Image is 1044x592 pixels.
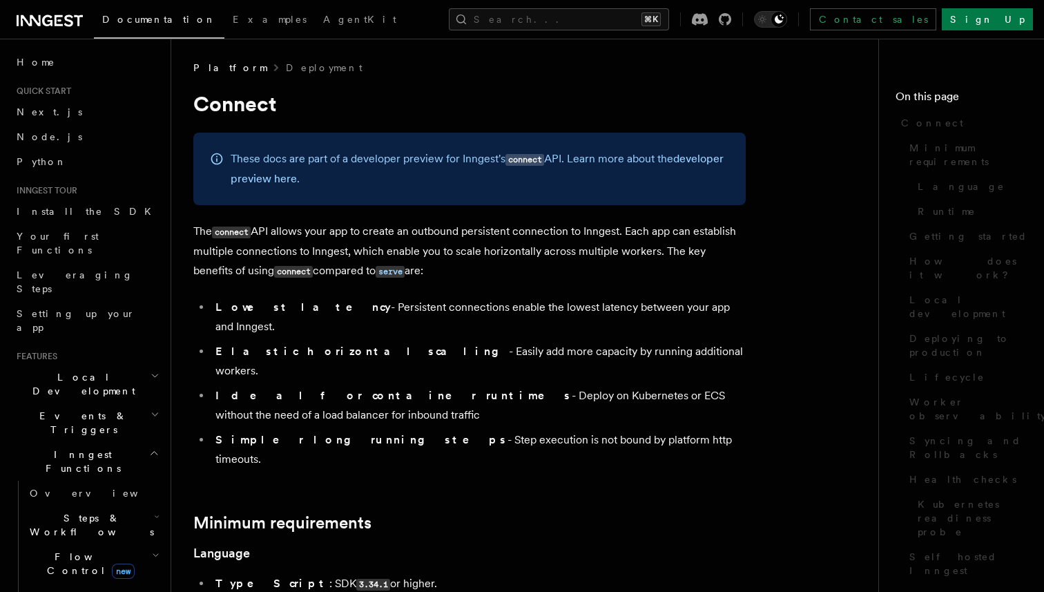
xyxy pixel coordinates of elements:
[904,544,1027,583] a: Self hosted Inngest
[17,269,133,294] span: Leveraging Steps
[193,513,371,533] a: Minimum requirements
[215,345,509,358] strong: Elastic horizontal scaling
[24,544,162,583] button: Flow Controlnew
[11,403,162,442] button: Events & Triggers
[323,14,396,25] span: AgentKit
[193,222,746,281] p: The API allows your app to create an outbound persistent connection to Inngest. Each app can esta...
[11,149,162,174] a: Python
[904,249,1027,287] a: How does it work?
[24,550,152,577] span: Flow Control
[904,467,1027,492] a: Health checks
[224,4,315,37] a: Examples
[24,511,154,539] span: Steps & Workflows
[11,124,162,149] a: Node.js
[11,86,71,97] span: Quick start
[904,287,1027,326] a: Local development
[11,301,162,340] a: Setting up your app
[909,229,1027,243] span: Getting started
[909,293,1027,321] span: Local development
[211,430,746,469] li: - Step execution is not bound by platform http timeouts.
[11,370,151,398] span: Local Development
[904,135,1027,174] a: Minimum requirements
[904,365,1027,390] a: Lifecycle
[11,351,57,362] span: Features
[505,154,544,166] code: connect
[11,99,162,124] a: Next.js
[11,224,162,262] a: Your first Functions
[11,409,151,437] span: Events & Triggers
[274,266,313,278] code: connect
[211,298,746,336] li: - Persistent connections enable the lowest latency between your app and Inngest.
[909,472,1016,486] span: Health checks
[912,492,1027,544] a: Kubernetes readiness probe
[11,199,162,224] a: Install the SDK
[376,266,405,278] code: serve
[215,433,507,446] strong: Simpler long running steps
[286,61,362,75] a: Deployment
[449,8,669,30] button: Search...⌘K
[896,88,1027,111] h4: On this page
[24,506,162,544] button: Steps & Workflows
[11,50,162,75] a: Home
[912,174,1027,199] a: Language
[909,332,1027,359] span: Deploying to production
[11,442,162,481] button: Inngest Functions
[909,370,985,384] span: Lifecycle
[11,262,162,301] a: Leveraging Steps
[102,14,216,25] span: Documentation
[30,488,172,499] span: Overview
[17,156,67,167] span: Python
[193,544,250,563] a: Language
[215,300,391,314] strong: Lowest latency
[94,4,224,39] a: Documentation
[904,224,1027,249] a: Getting started
[233,14,307,25] span: Examples
[912,199,1027,224] a: Runtime
[904,428,1027,467] a: Syncing and Rollbacks
[17,231,99,256] span: Your first Functions
[17,308,135,333] span: Setting up your app
[11,185,77,196] span: Inngest tour
[215,389,572,402] strong: Ideal for container runtimes
[231,149,729,189] p: These docs are part of a developer preview for Inngest's API. Learn more about the .
[918,497,1027,539] span: Kubernetes readiness probe
[904,326,1027,365] a: Deploying to production
[17,206,159,217] span: Install the SDK
[918,204,976,218] span: Runtime
[17,106,82,117] span: Next.js
[11,448,149,475] span: Inngest Functions
[24,481,162,506] a: Overview
[193,61,267,75] span: Platform
[754,11,787,28] button: Toggle dark mode
[901,116,963,130] span: Connect
[918,180,1005,193] span: Language
[211,386,746,425] li: - Deploy on Kubernetes or ECS without the need of a load balancer for inbound traffic
[215,577,329,590] strong: TypeScript
[904,390,1027,428] a: Worker observability
[212,227,251,238] code: connect
[315,4,405,37] a: AgentKit
[909,550,1027,577] span: Self hosted Inngest
[17,55,55,69] span: Home
[17,131,82,142] span: Node.js
[909,434,1027,461] span: Syncing and Rollbacks
[810,8,936,30] a: Contact sales
[211,342,746,381] li: - Easily add more capacity by running additional workers.
[11,365,162,403] button: Local Development
[909,254,1027,282] span: How does it work?
[641,12,661,26] kbd: ⌘K
[193,91,746,116] h1: Connect
[942,8,1033,30] a: Sign Up
[112,564,135,579] span: new
[909,141,1027,169] span: Minimum requirements
[896,111,1027,135] a: Connect
[376,264,405,277] a: serve
[356,579,390,591] code: 3.34.1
